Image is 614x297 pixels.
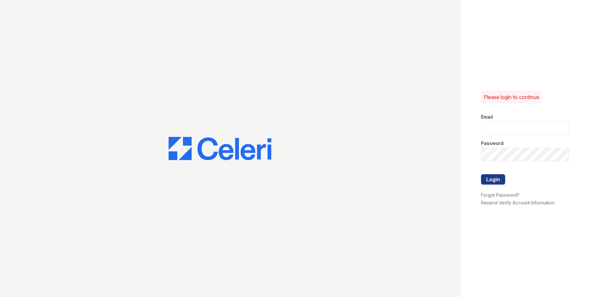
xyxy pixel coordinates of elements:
p: Please login to continue [484,93,539,101]
label: Password [481,140,504,147]
a: Resend Verify Account Information [481,200,555,205]
label: Email [481,114,493,120]
button: Login [481,174,505,184]
a: Forgot Password? [481,192,519,198]
img: CE_Logo_Blue-a8612792a0a2168367f1c8372b55b34899dd931a85d93a1a3d3e32e68fde9ad4.png [169,137,271,160]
